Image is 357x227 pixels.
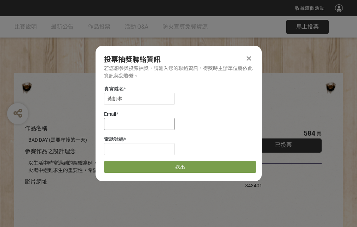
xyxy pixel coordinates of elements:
[88,16,110,38] a: 作品投票
[275,142,292,148] span: 已投票
[125,23,148,30] span: 活動 Q&A
[14,23,37,30] span: 比賽說明
[104,54,253,65] div: 投票抽獎聯絡資訊
[28,136,224,144] div: BAD DAY (需要守護的一天)
[25,125,47,132] span: 作品名稱
[125,16,148,38] a: 活動 Q&A
[28,159,224,174] div: 以生活中時常遇到的經驗為例，透過對比的方式宣傳住宅用火災警報器、家庭逃生計畫及火場中避難求生的重要性，希望透過趣味的短影音讓更多人認識到更多的防火觀念。
[317,131,322,137] span: 票
[14,16,37,38] a: 比賽說明
[104,161,256,173] button: 送出
[104,111,116,117] span: Email
[296,23,319,30] span: 馬上投票
[88,23,110,30] span: 作品投票
[162,16,208,38] a: 防火宣導免費資源
[51,16,74,38] a: 最新公告
[304,129,315,137] span: 584
[25,178,47,185] span: 影片網址
[104,65,253,80] div: 若您想參與投票抽獎，請輸入您的聯絡資訊，得獎時主辦單位將依此資訊與您聯繫。
[104,136,124,142] span: 電話號碼
[51,23,74,30] span: 最新公告
[295,5,324,11] span: 收藏這個活動
[104,86,124,92] span: 真實姓名
[25,148,76,155] span: 參賽作品之設計理念
[286,20,329,34] button: 馬上投票
[264,175,299,182] iframe: Facebook Share
[162,23,208,30] span: 防火宣導免費資源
